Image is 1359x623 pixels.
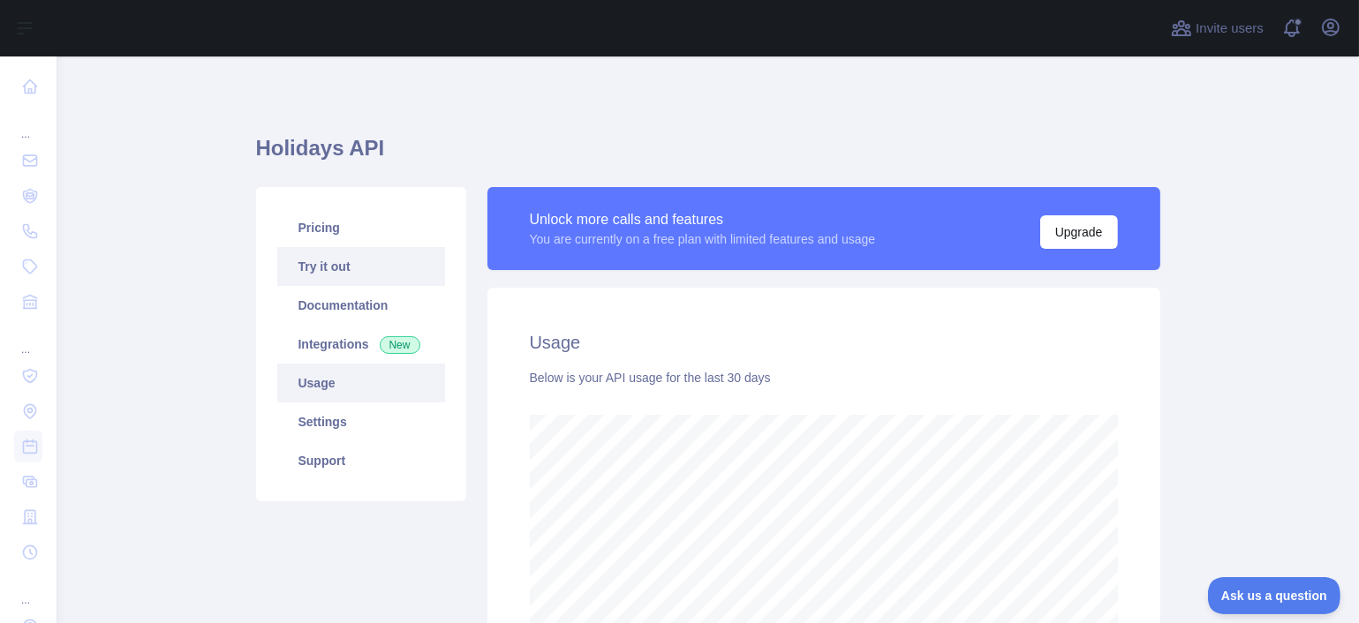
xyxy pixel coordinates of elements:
[380,336,420,354] span: New
[530,230,876,248] div: You are currently on a free plan with limited features and usage
[277,402,445,441] a: Settings
[14,572,42,607] div: ...
[14,321,42,357] div: ...
[14,106,42,141] div: ...
[277,247,445,286] a: Try it out
[1040,215,1118,249] button: Upgrade
[277,441,445,480] a: Support
[1167,14,1267,42] button: Invite users
[1208,577,1341,614] iframe: Toggle Customer Support
[530,330,1118,355] h2: Usage
[277,208,445,247] a: Pricing
[1196,19,1264,39] span: Invite users
[256,134,1160,176] h1: Holidays API
[530,369,1118,387] div: Below is your API usage for the last 30 days
[530,209,876,230] div: Unlock more calls and features
[277,364,445,402] a: Usage
[277,286,445,325] a: Documentation
[277,325,445,364] a: Integrations New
